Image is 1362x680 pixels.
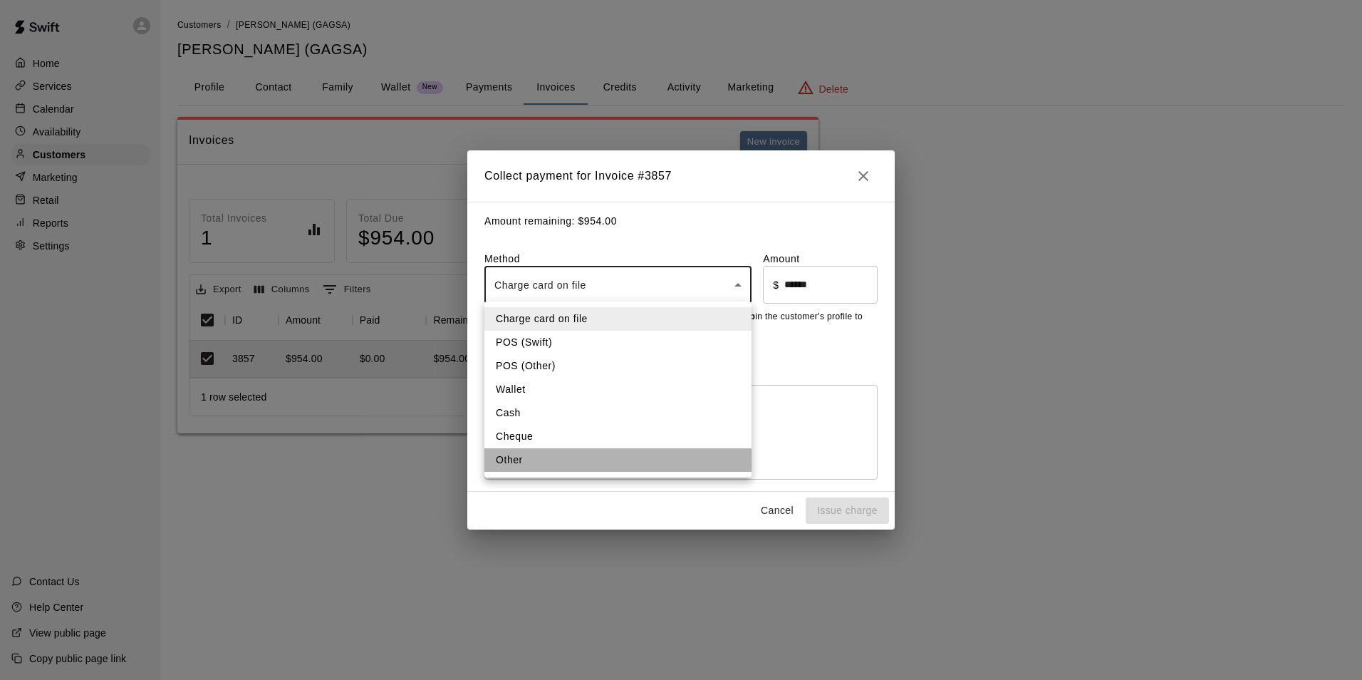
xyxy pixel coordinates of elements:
[484,448,752,472] li: Other
[484,331,752,354] li: POS (Swift)
[484,354,752,378] li: POS (Other)
[484,307,752,331] li: Charge card on file
[484,378,752,401] li: Wallet
[484,401,752,425] li: Cash
[484,425,752,448] li: Cheque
